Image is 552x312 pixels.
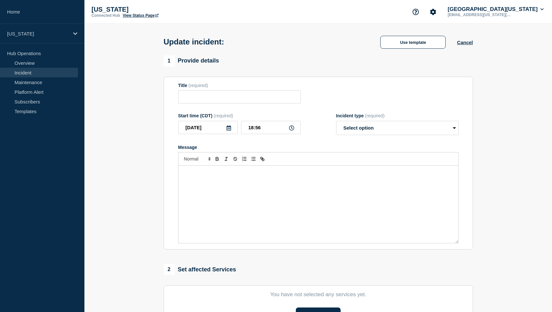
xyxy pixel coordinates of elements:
div: Provide details [164,55,219,66]
p: [EMAIL_ADDRESS][US_STATE][DOMAIN_NAME] [446,13,513,17]
button: Toggle bold text [213,155,222,163]
p: [US_STATE] [92,6,220,13]
button: Cancel [457,40,473,45]
a: View Status Page [123,13,159,18]
div: Start time (CDT) [178,113,301,118]
input: Title [178,90,301,103]
select: Incident type [336,121,459,135]
div: Message [178,145,459,150]
span: Font size [181,155,213,163]
span: (required) [365,113,385,118]
button: Toggle italic text [222,155,231,163]
input: YYYY-MM-DD [178,121,238,134]
button: Toggle bulleted list [249,155,258,163]
button: Toggle strikethrough text [231,155,240,163]
button: Toggle ordered list [240,155,249,163]
div: Message [179,166,458,243]
button: Use template [380,36,446,49]
span: 1 [164,55,175,66]
div: Title [178,83,301,88]
button: Toggle link [258,155,267,163]
p: You have not selected any services yet. [178,291,459,298]
button: Account settings [426,5,440,19]
p: Connected Hub [92,13,120,18]
p: [US_STATE] [7,31,69,36]
div: Incident type [336,113,459,118]
span: (required) [214,113,233,118]
span: (required) [189,83,208,88]
span: 2 [164,264,175,275]
button: Support [409,5,422,19]
div: Set affected Services [164,264,236,275]
h1: Update incident: [164,37,224,46]
button: [GEOGRAPHIC_DATA][US_STATE] [446,6,545,13]
input: HH:MM [241,121,301,134]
